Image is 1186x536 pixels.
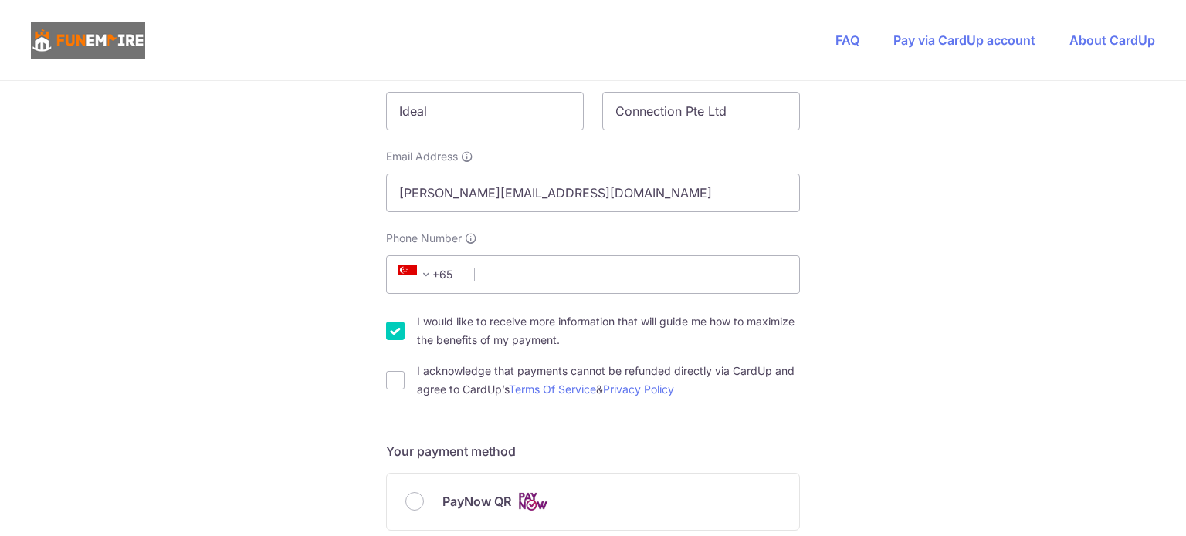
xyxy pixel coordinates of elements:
[386,149,458,164] span: Email Address
[509,383,596,396] a: Terms Of Service
[386,174,800,212] input: Email address
[1069,32,1155,48] a: About CardUp
[893,32,1035,48] a: Pay via CardUp account
[835,32,859,48] a: FAQ
[417,362,800,399] label: I acknowledge that payments cannot be refunded directly via CardUp and agree to CardUp’s &
[35,11,66,25] span: Help
[417,312,800,349] label: I would like to receive more information that will guide me how to maximize the benefits of my pa...
[442,492,511,511] span: PayNow QR
[394,265,463,284] span: +65
[517,492,548,511] img: Cards logo
[386,231,462,246] span: Phone Number
[398,265,435,284] span: +65
[602,92,800,130] input: Last name
[386,442,800,460] h5: Your payment method
[386,92,584,130] input: First name
[603,383,674,396] a: Privacy Policy
[405,492,781,511] div: PayNow QR Cards logo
